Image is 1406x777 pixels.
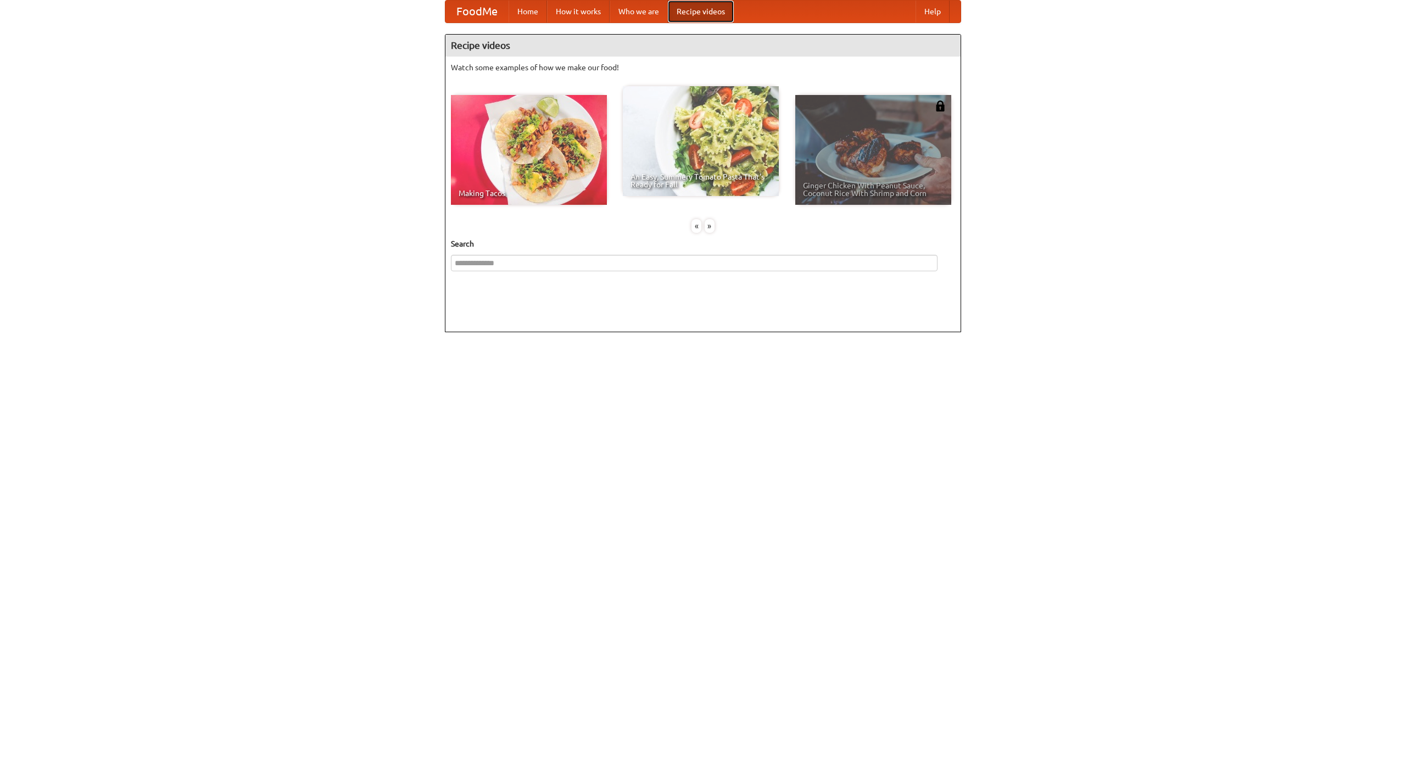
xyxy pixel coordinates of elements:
a: Home [509,1,547,23]
div: » [705,219,715,233]
div: « [691,219,701,233]
a: Help [916,1,950,23]
h5: Search [451,238,955,249]
span: Making Tacos [459,189,599,197]
a: Who we are [610,1,668,23]
span: An Easy, Summery Tomato Pasta That's Ready for Fall [631,173,771,188]
a: How it works [547,1,610,23]
a: An Easy, Summery Tomato Pasta That's Ready for Fall [623,86,779,196]
a: Making Tacos [451,95,607,205]
p: Watch some examples of how we make our food! [451,62,955,73]
h4: Recipe videos [445,35,961,57]
a: Recipe videos [668,1,734,23]
a: FoodMe [445,1,509,23]
img: 483408.png [935,100,946,111]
